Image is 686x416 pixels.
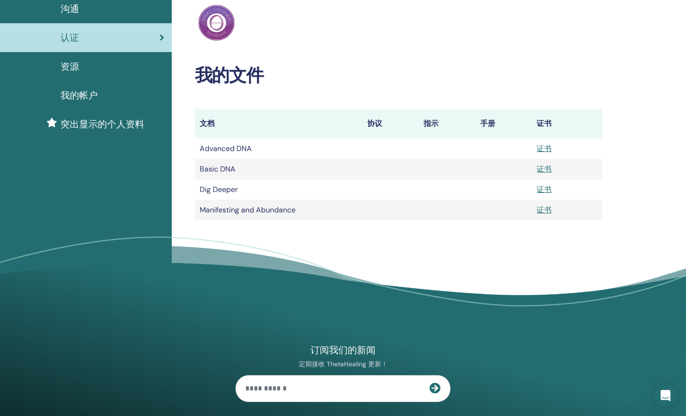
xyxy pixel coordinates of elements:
td: Dig Deeper [195,179,363,200]
h4: 订阅我们的新闻 [235,344,451,357]
th: 证书 [532,109,602,139]
a: 证书 [537,205,551,215]
td: Basic DNA [195,159,363,179]
div: Open Intercom Messenger [654,384,677,407]
th: 指示 [419,109,476,139]
img: Practitioner [198,5,235,41]
td: Manifesting and Abundance [195,200,363,220]
a: 证书 [537,185,551,194]
a: 证书 [537,144,551,153]
span: 沟通 [61,2,79,16]
th: 协议 [363,109,419,139]
span: 突出显示的个人资料 [61,117,144,131]
p: 定期接收 ThetaHealing 更新！ [235,360,451,369]
th: 文档 [195,109,363,139]
th: 手册 [476,109,532,139]
h2: 我的文件 [195,65,603,86]
span: 资源 [61,59,79,73]
a: 证书 [537,164,551,174]
td: Advanced DNA [195,139,363,159]
span: 我的帐户 [61,88,98,102]
span: 认证 [61,31,79,45]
